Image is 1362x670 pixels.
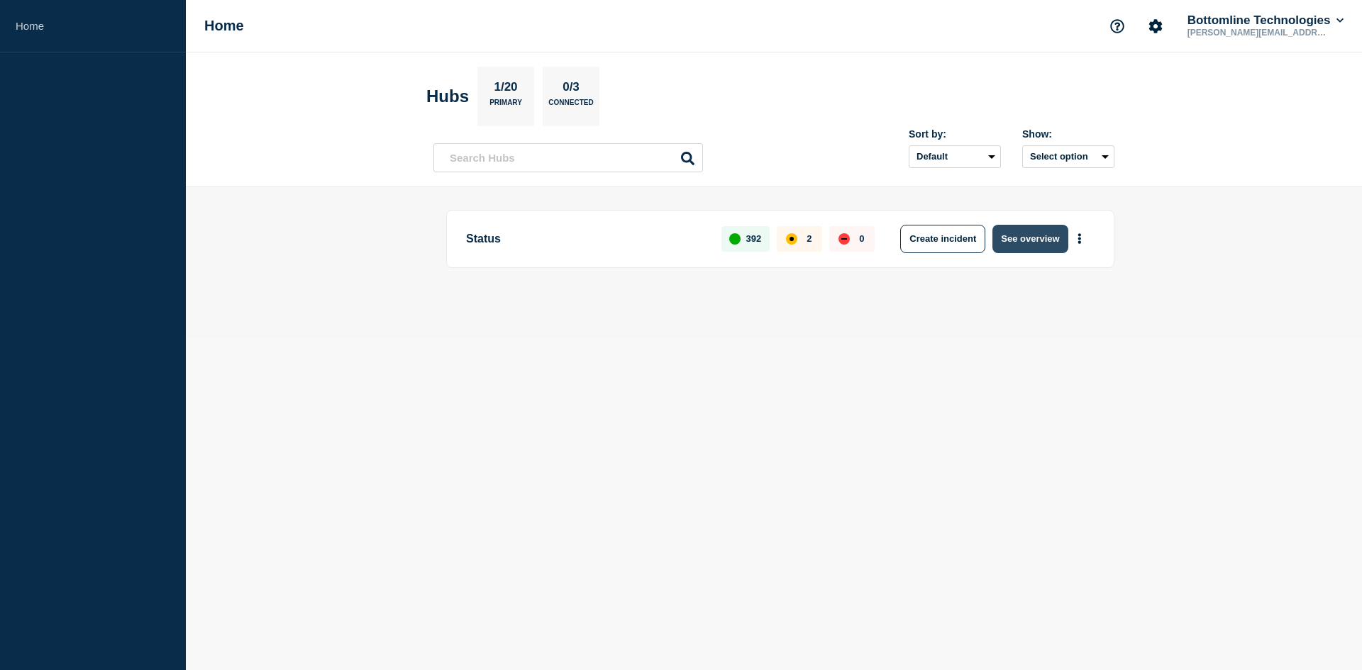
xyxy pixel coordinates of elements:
[558,80,585,99] p: 0/3
[489,99,522,113] p: Primary
[426,86,469,106] h2: Hubs
[548,99,593,113] p: Connected
[909,145,1001,168] select: Sort by
[1070,225,1089,252] button: More actions
[489,80,523,99] p: 1/20
[746,233,762,244] p: 392
[1102,11,1132,41] button: Support
[786,233,797,245] div: affected
[838,233,850,245] div: down
[1022,145,1114,168] button: Select option
[909,128,1001,140] div: Sort by:
[859,233,864,244] p: 0
[807,233,812,244] p: 2
[466,225,705,253] p: Status
[1185,13,1346,28] button: Bottomline Technologies
[1185,28,1332,38] p: [PERSON_NAME][EMAIL_ADDRESS][DOMAIN_NAME]
[433,143,703,172] input: Search Hubs
[1141,11,1170,41] button: Account settings
[992,225,1068,253] button: See overview
[204,18,244,34] h1: Home
[729,233,741,245] div: up
[1022,128,1114,140] div: Show:
[900,225,985,253] button: Create incident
